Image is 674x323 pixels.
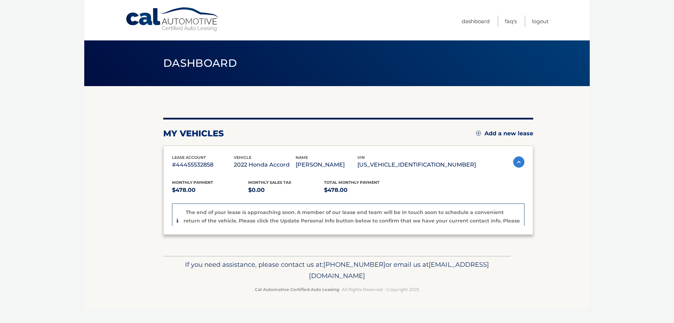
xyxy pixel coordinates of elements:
[296,160,357,170] p: [PERSON_NAME]
[163,57,237,70] span: Dashboard
[462,15,490,27] a: Dashboard
[184,209,520,233] p: The end of your lease is approaching soon. A member of our lease end team will be in touch soon t...
[476,130,533,137] a: Add a new lease
[168,286,506,293] p: - All Rights Reserved - Copyright 2025
[172,155,206,160] span: lease account
[172,180,213,185] span: Monthly Payment
[296,155,308,160] span: name
[324,180,379,185] span: Total Monthly Payment
[172,160,234,170] p: #44455532858
[532,15,549,27] a: Logout
[513,156,524,168] img: accordion-active.svg
[357,155,365,160] span: vin
[476,131,481,136] img: add.svg
[172,185,248,195] p: $478.00
[168,259,506,282] p: If you need assistance, please contact us at: or email us at
[125,7,220,32] a: Cal Automotive
[248,185,324,195] p: $0.00
[163,128,224,139] h2: my vehicles
[357,160,476,170] p: [US_VEHICLE_IDENTIFICATION_NUMBER]
[234,160,296,170] p: 2022 Honda Accord
[248,180,291,185] span: Monthly sales Tax
[324,185,400,195] p: $478.00
[234,155,251,160] span: vehicle
[309,260,489,280] span: [EMAIL_ADDRESS][DOMAIN_NAME]
[255,287,339,292] strong: Cal Automotive Certified Auto Leasing
[505,15,517,27] a: FAQ's
[323,260,385,269] span: [PHONE_NUMBER]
